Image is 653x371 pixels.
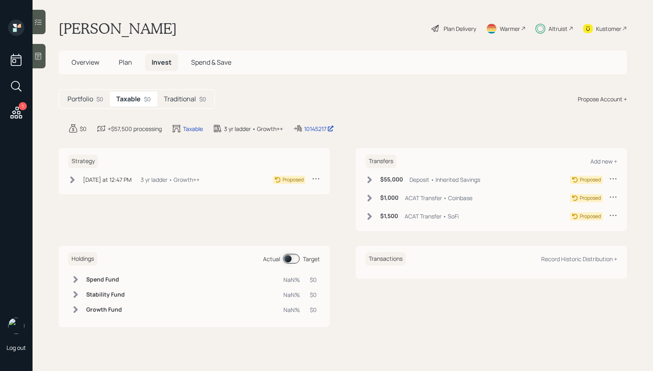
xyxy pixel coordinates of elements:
[580,176,601,183] div: Proposed
[405,212,459,220] div: ACAT Transfer • SoFi
[108,124,162,133] div: +$57,500 processing
[580,194,601,202] div: Proposed
[152,58,172,67] span: Invest
[199,95,206,103] div: $0
[7,344,26,351] div: Log out
[164,95,196,103] h5: Traditional
[59,20,177,37] h1: [PERSON_NAME]
[366,252,406,266] h6: Transactions
[8,318,24,334] img: aleksandra-headshot.png
[405,194,472,202] div: ACAT Transfer • Coinbase
[224,124,283,133] div: 3 yr ladder • Growth++
[283,275,300,284] div: NaN%
[283,290,300,299] div: NaN%
[19,102,27,110] div: 1
[68,155,98,168] h6: Strategy
[310,290,317,299] div: $0
[303,255,320,263] div: Target
[380,213,398,220] h6: $1,500
[444,24,476,33] div: Plan Delivery
[86,276,125,283] h6: Spend Fund
[67,95,93,103] h5: Portfolio
[304,124,334,133] div: 10145217
[590,157,617,165] div: Add new +
[83,175,132,184] div: [DATE] at 12:47 PM
[366,155,396,168] h6: Transfers
[283,306,300,314] div: NaN%
[549,24,568,33] div: Altruist
[96,95,103,103] div: $0
[310,306,317,314] div: $0
[116,95,141,103] h5: Taxable
[144,95,151,103] div: $0
[119,58,132,67] span: Plan
[409,175,480,184] div: Deposit • Inherited Savings
[72,58,99,67] span: Overview
[86,306,125,313] h6: Growth Fund
[191,58,231,67] span: Spend & Save
[68,252,97,266] h6: Holdings
[380,176,403,183] h6: $55,000
[500,24,520,33] div: Warmer
[596,24,621,33] div: Kustomer
[310,275,317,284] div: $0
[541,255,617,263] div: Record Historic Distribution +
[263,255,280,263] div: Actual
[380,194,398,201] h6: $1,000
[86,291,125,298] h6: Stability Fund
[141,175,200,184] div: 3 yr ladder • Growth++
[183,124,203,133] div: Taxable
[283,176,304,183] div: Proposed
[578,95,627,103] div: Propose Account +
[580,213,601,220] div: Proposed
[80,124,87,133] div: $0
